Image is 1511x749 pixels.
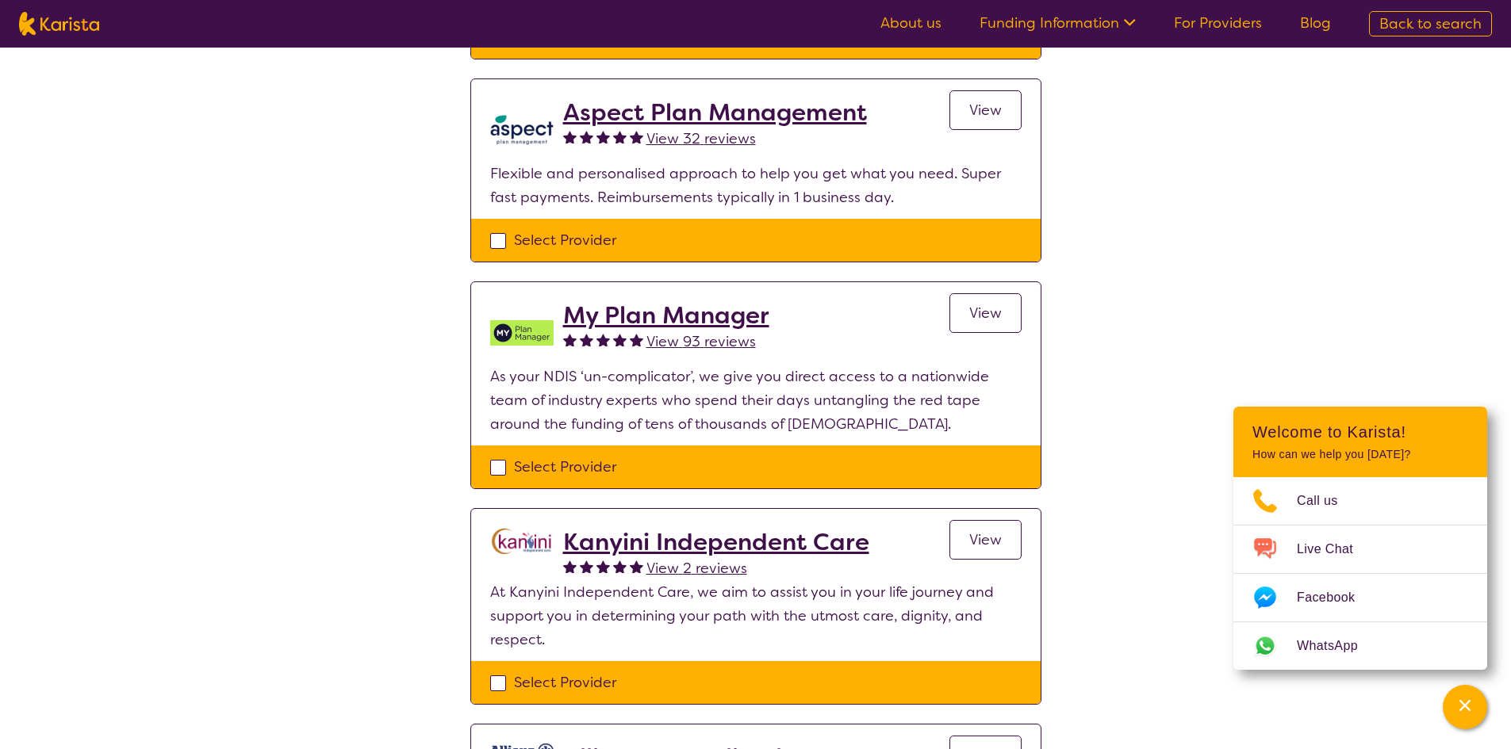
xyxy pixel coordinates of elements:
img: fullstar [596,560,610,573]
a: View 93 reviews [646,330,756,353]
p: Flexible and personalised approach to help you get what you need. Super fast payments. Reimbursem... [490,162,1022,209]
span: Facebook [1297,586,1374,610]
img: v05irhjwnjh28ktdyyfd.png [490,301,554,365]
img: fullstar [630,333,643,346]
img: Karista logo [19,12,99,36]
a: Kanyini Independent Care [563,528,869,556]
img: lkb8hqptqmnl8bp1urdw.png [490,98,554,162]
a: View [949,520,1022,560]
a: View 32 reviews [646,127,756,151]
a: View [949,90,1022,130]
a: View 2 reviews [646,556,747,580]
img: fullstar [596,130,610,143]
h2: Welcome to Karista! [1252,422,1468,441]
a: About us [880,13,941,32]
img: fullstar [613,333,627,346]
a: Back to search [1369,11,1492,36]
span: View [969,101,1002,120]
img: fullstar [563,130,577,143]
a: For Providers [1174,13,1262,32]
a: Funding Information [980,13,1136,32]
span: View [969,530,1002,549]
img: fullstar [630,560,643,573]
button: Channel Menu [1443,685,1487,729]
span: View 32 reviews [646,129,756,148]
img: fullstar [563,333,577,346]
span: View [969,304,1002,323]
img: fullstar [596,333,610,346]
span: Live Chat [1297,537,1372,561]
a: Web link opens in a new tab. [1233,622,1487,670]
span: View 2 reviews [646,559,747,578]
span: Back to search [1379,14,1482,33]
div: Channel Menu [1233,407,1487,670]
img: fullstar [580,560,593,573]
a: Blog [1300,13,1331,32]
img: fullstar [580,130,593,143]
a: View [949,293,1022,333]
img: fullstar [563,560,577,573]
p: At Kanyini Independent Care, we aim to assist you in your life journey and support you in determi... [490,580,1022,652]
img: fullstar [613,130,627,143]
img: fullstar [630,130,643,143]
span: WhatsApp [1297,634,1377,658]
p: How can we help you [DATE]? [1252,448,1468,461]
img: fullstar [580,333,593,346]
a: My Plan Manager [563,301,769,330]
p: As your NDIS ‘un-complicator’, we give you direct access to a nationwide team of industry experts... [490,365,1022,436]
a: Aspect Plan Management [563,98,867,127]
span: Call us [1297,489,1357,513]
img: fullstar [613,560,627,573]
span: View 93 reviews [646,332,756,351]
ul: Choose channel [1233,477,1487,670]
img: hsplc5pgrcbqyuidfzbm.png [490,528,554,554]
